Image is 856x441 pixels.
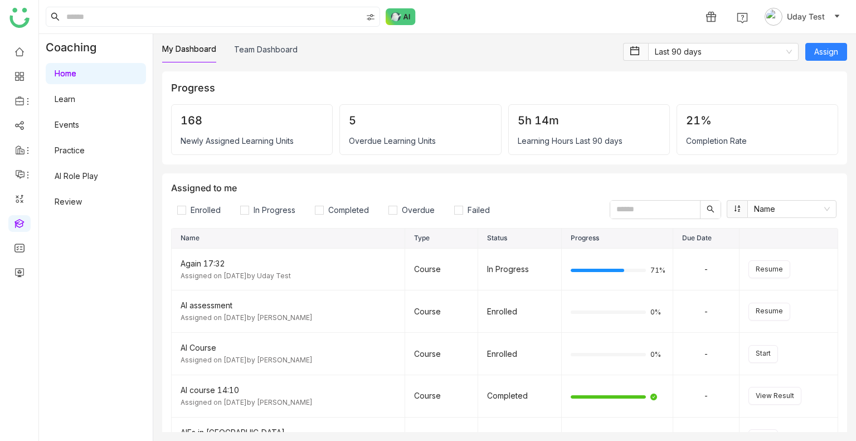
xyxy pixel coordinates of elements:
[787,11,825,23] span: Uday Test
[171,80,838,95] div: Progress
[562,229,673,249] th: Progress
[673,333,740,375] td: -
[55,120,79,129] a: Events
[748,260,790,278] button: Resume
[181,427,396,439] div: AIFs in [GEOGRAPHIC_DATA]
[518,136,660,146] div: Learning Hours Last 90 days
[181,355,396,366] div: Assigned on [DATE] by [PERSON_NAME]
[650,267,664,274] span: 71%
[673,290,740,333] td: -
[181,271,396,282] div: Assigned on [DATE] by Uday Test
[55,94,75,104] a: Learn
[414,306,469,318] div: Course
[366,13,375,22] img: search-type.svg
[39,34,113,61] div: Coaching
[756,348,771,359] span: Start
[349,114,492,127] div: 5
[686,114,829,127] div: 21%
[414,263,469,275] div: Course
[756,391,794,401] span: View Result
[324,205,373,215] span: Completed
[55,171,98,181] a: AI Role Play
[765,8,782,26] img: avatar
[487,390,552,402] div: Completed
[748,303,790,321] button: Resume
[181,258,396,270] div: Again 17:32
[186,205,225,215] span: Enrolled
[181,342,396,354] div: AI Course
[249,205,300,215] span: In Progress
[748,387,801,405] button: View Result
[805,43,847,61] button: Assign
[397,205,439,215] span: Overdue
[487,348,552,360] div: Enrolled
[181,114,323,127] div: 168
[487,306,552,318] div: Enrolled
[55,197,82,206] a: Review
[762,8,843,26] button: Uday Test
[650,351,664,358] span: 0%
[814,46,838,58] span: Assign
[181,299,396,312] div: AI assessment
[737,12,748,23] img: help.svg
[234,45,298,54] a: Team Dashboard
[673,229,740,249] th: Due Date
[756,264,783,275] span: Resume
[478,229,562,249] th: Status
[55,146,85,155] a: Practice
[748,345,778,363] button: Start
[162,44,216,54] a: My Dashboard
[754,201,830,217] nz-select-item: Name
[414,390,469,402] div: Course
[55,69,76,78] a: Home
[181,398,396,408] div: Assigned on [DATE] by [PERSON_NAME]
[9,8,30,28] img: logo
[518,114,660,127] div: 5h 14m
[386,8,416,25] img: ask-buddy-normal.svg
[414,348,469,360] div: Course
[756,306,783,317] span: Resume
[686,136,829,146] div: Completion Rate
[181,313,396,323] div: Assigned on [DATE] by [PERSON_NAME]
[673,375,740,418] td: -
[487,263,552,275] div: In Progress
[463,205,494,215] span: Failed
[650,309,664,316] span: 0%
[655,43,792,60] nz-select-item: Last 90 days
[673,249,740,291] td: -
[181,384,396,396] div: AI course 14:10
[349,136,492,146] div: Overdue Learning Units
[405,229,479,249] th: Type
[181,136,323,146] div: Newly Assigned Learning Units
[172,229,405,249] th: Name
[171,182,838,219] div: Assigned to me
